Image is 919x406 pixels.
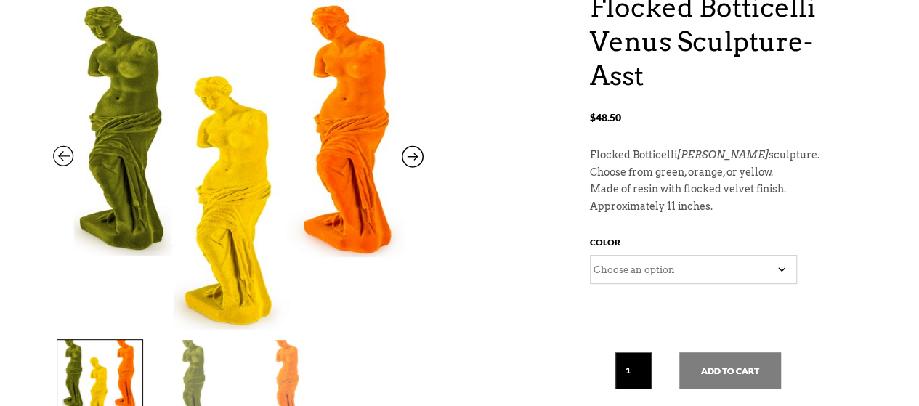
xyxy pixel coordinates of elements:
p: Made of resin with flocked velvet finish. [590,181,866,198]
bdi: 48.50 [590,111,621,123]
label: Color [590,234,620,255]
button: Add to cart [679,352,781,389]
p: Approximately 11 inches. [590,198,866,216]
em: [PERSON_NAME] [677,149,769,161]
input: Qty [615,352,652,389]
span: $ [590,111,596,123]
p: Choose from green, orange, or yellow. [590,164,866,182]
p: Flocked Botticelli sculpture. [590,147,866,164]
